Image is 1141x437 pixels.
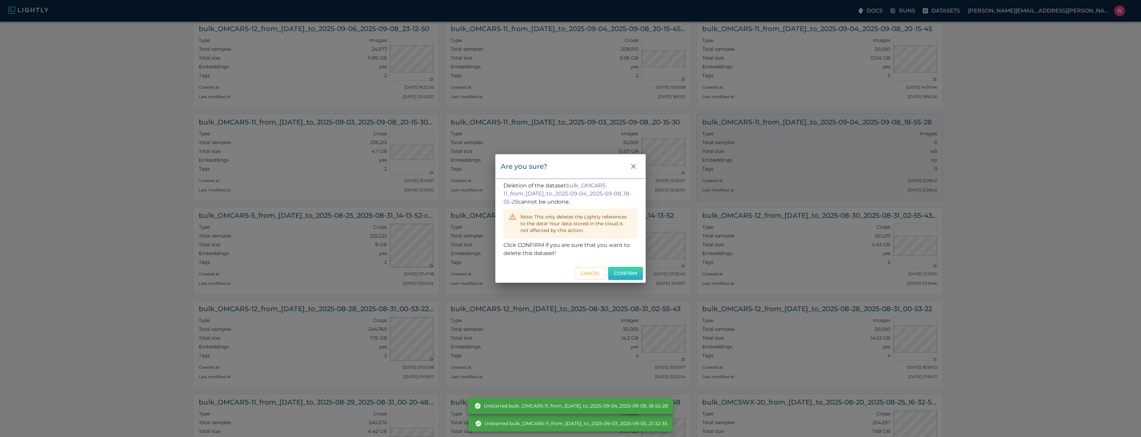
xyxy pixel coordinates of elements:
button: Cancel [575,267,605,280]
span: Deletion of the dataset cannot be undone. Click CONFIRM if you are sure that you want to delete t... [503,182,638,256]
span: bulk_OMCAR5-11_from_[DATE]_to_2025-09-04_2025-09-08_18-55-28 [503,182,631,205]
a: id: 68bf2e6a9dcf259a0a4b7316 [503,182,631,205]
div: Are you sure? [501,161,547,172]
div: Unstarred bulk_OMCAR5-11_from_[DATE]_to_2025-09-03_2025-09-05_21-32-35 [475,417,667,430]
button: close [627,160,640,173]
button: Confirm [608,267,643,280]
div: Unstarred bulk_OMCAR5-11_from_[DATE]_to_2025-09-04_2025-09-08_18-55-28 [474,400,668,412]
span: Note: This only deletes the Lightly references to the data! Your data stored in the cloud is not ... [520,214,627,233]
